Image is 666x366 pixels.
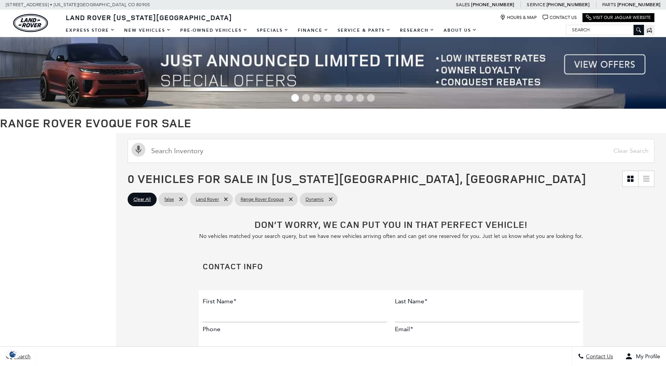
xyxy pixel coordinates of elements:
[395,24,439,37] a: Research
[333,24,395,37] a: Service & Parts
[13,14,48,32] a: land-rover
[306,195,324,204] span: Dynamic
[617,2,660,8] a: [PHONE_NUMBER]
[241,195,284,204] span: Range Rover Evoque
[13,14,48,32] img: Land Rover
[120,24,176,37] a: New Vehicles
[335,94,342,102] span: Go to slide 5
[203,262,579,270] h2: Contact Info
[527,2,545,7] span: Service
[586,15,651,21] a: Visit Our Jaguar Website
[176,24,252,37] a: Pre-Owned Vehicles
[345,94,353,102] span: Go to slide 6
[293,24,333,37] a: Finance
[4,350,22,358] img: Opt-Out Icon
[199,233,583,239] p: No vehicles matched your search query, but we have new vehicles arriving often and can get one re...
[133,195,151,204] span: Clear All
[128,139,654,163] input: Search Inventory
[302,94,310,102] span: Go to slide 2
[66,13,232,22] span: Land Rover [US_STATE][GEOGRAPHIC_DATA]
[584,353,613,360] span: Contact Us
[439,24,482,37] a: About Us
[6,2,150,7] a: [STREET_ADDRESS] • [US_STATE][GEOGRAPHIC_DATA], CO 80905
[61,24,482,37] nav: Main Navigation
[131,143,145,157] svg: Click to toggle on voice search
[61,24,120,37] a: EXPRESS STORE
[395,325,413,333] label: Email
[61,13,237,22] a: Land Rover [US_STATE][GEOGRAPHIC_DATA]
[456,2,470,7] span: Sales
[128,171,586,186] span: 0 Vehicles for Sale in [US_STATE][GEOGRAPHIC_DATA], [GEOGRAPHIC_DATA]
[356,94,364,102] span: Go to slide 7
[471,2,514,8] a: [PHONE_NUMBER]
[252,24,293,37] a: Specials
[324,94,331,102] span: Go to slide 4
[500,15,537,21] a: Hours & Map
[203,325,220,333] label: Phone
[203,298,236,305] label: First Name
[367,94,375,102] span: Go to slide 8
[566,25,644,34] input: Search
[196,195,219,204] span: Land Rover
[619,347,666,366] button: Open user profile menu
[543,15,577,21] a: Contact Us
[199,220,583,229] h2: Don’t worry, we can put you in that perfect vehicle!
[602,2,616,7] span: Parts
[546,2,589,8] a: [PHONE_NUMBER]
[164,195,174,204] span: false
[313,94,321,102] span: Go to slide 3
[4,350,22,358] section: Click to Open Cookie Consent Modal
[633,353,660,360] span: My Profile
[395,298,427,305] label: Last Name
[291,94,299,102] span: Go to slide 1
